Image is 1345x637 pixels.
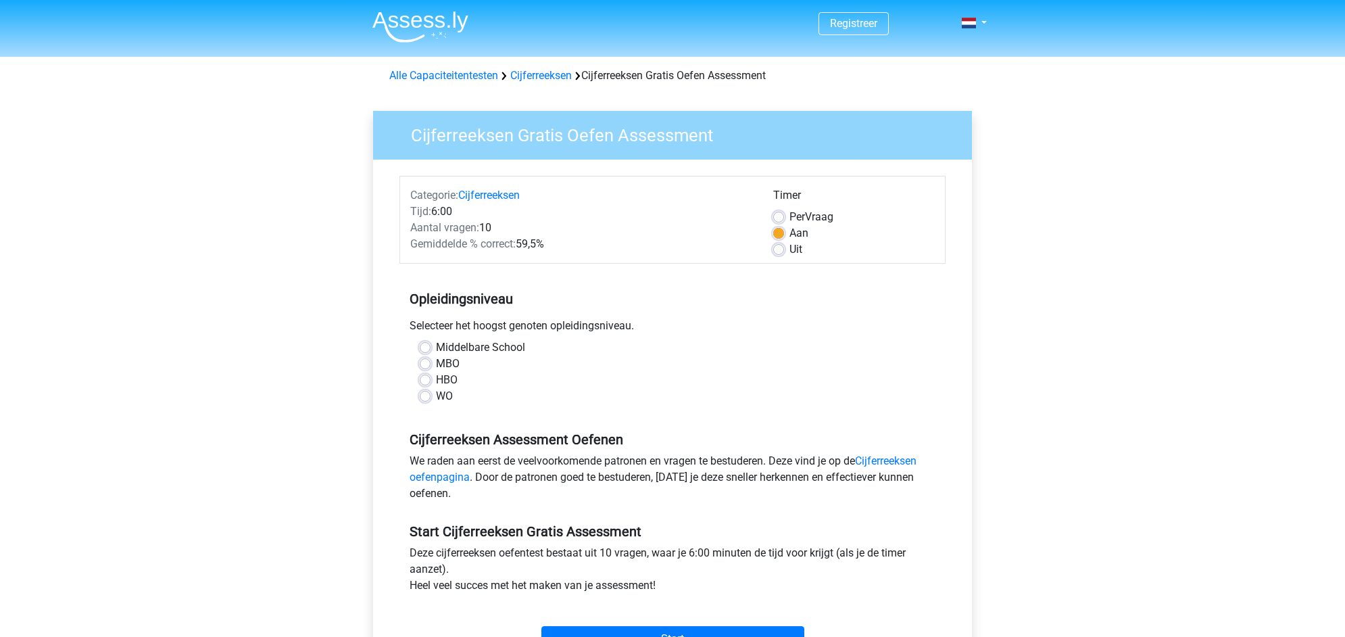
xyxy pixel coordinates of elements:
img: Assessly [372,11,468,43]
div: 6:00 [400,204,763,220]
div: We raden aan eerst de veelvoorkomende patronen en vragen te bestuderen. Deze vind je op de . Door... [399,453,946,507]
div: Timer [773,187,935,209]
label: Aan [789,225,808,241]
a: Cijferreeksen [458,189,520,202]
label: Uit [789,241,802,258]
h5: Opleidingsniveau [410,285,935,312]
div: 10 [400,220,763,236]
h3: Cijferreeksen Gratis Oefen Assessment [395,120,962,146]
a: Alle Capaciteitentesten [389,69,498,82]
span: Tijd: [410,205,431,218]
div: Selecteer het hoogst genoten opleidingsniveau. [399,318,946,339]
div: Cijferreeksen Gratis Oefen Assessment [384,68,961,84]
span: Gemiddelde % correct: [410,237,516,250]
h5: Start Cijferreeksen Gratis Assessment [410,523,935,540]
span: Per [789,210,805,223]
label: Vraag [789,209,833,225]
label: WO [436,388,453,404]
label: HBO [436,372,458,388]
div: Deze cijferreeksen oefentest bestaat uit 10 vragen, waar je 6:00 minuten de tijd voor krijgt (als... [399,545,946,599]
span: Categorie: [410,189,458,202]
a: Cijferreeksen [510,69,572,82]
span: Aantal vragen: [410,221,479,234]
label: Middelbare School [436,339,525,356]
div: 59,5% [400,236,763,252]
a: Registreer [830,17,877,30]
h5: Cijferreeksen Assessment Oefenen [410,431,935,448]
label: MBO [436,356,460,372]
